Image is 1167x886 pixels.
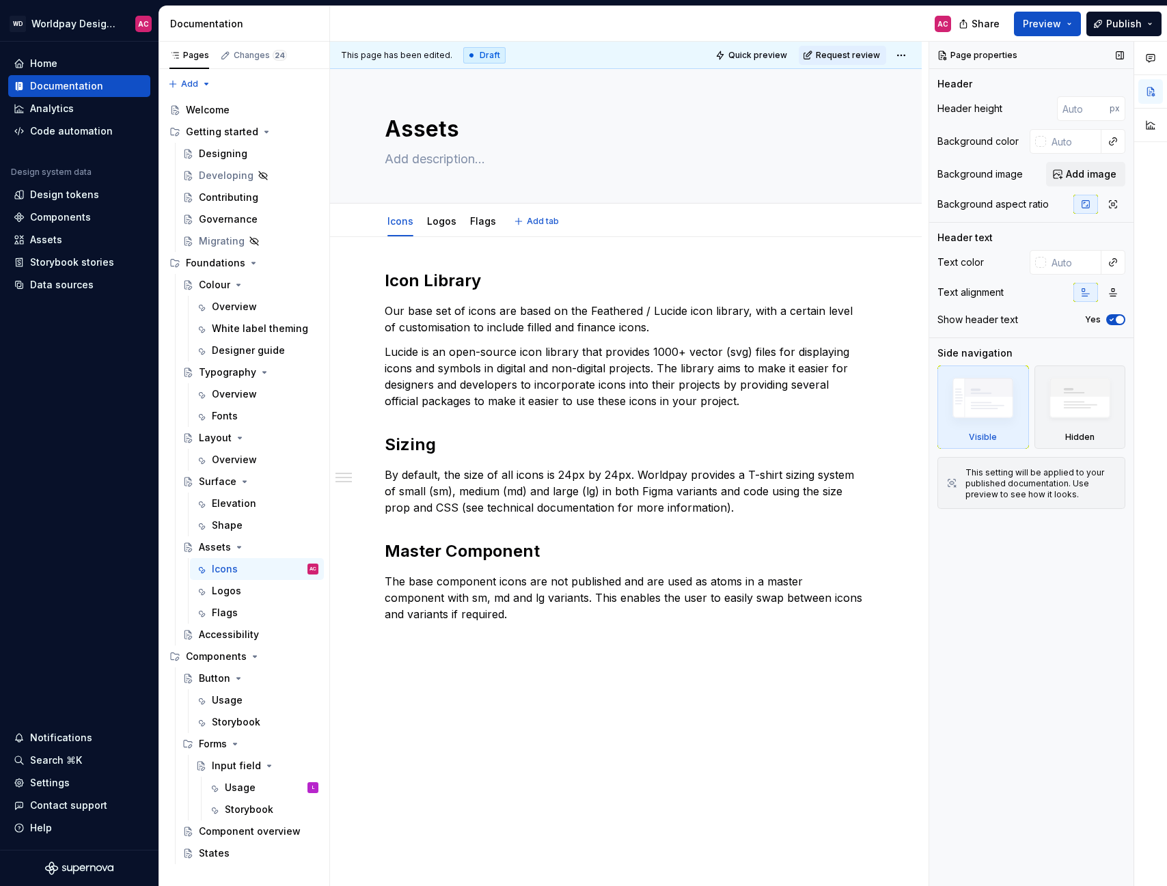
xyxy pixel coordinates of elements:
[8,251,150,273] a: Storybook stories
[1110,103,1120,114] p: px
[937,102,1002,115] div: Header height
[728,50,787,61] span: Quick preview
[8,206,150,228] a: Components
[8,794,150,816] button: Contact support
[312,781,314,794] div: L
[186,125,258,139] div: Getting started
[385,270,867,292] h2: Icon Library
[30,188,99,202] div: Design tokens
[1034,365,1126,449] div: Hidden
[199,212,258,226] div: Governance
[382,206,419,235] div: Icons
[8,53,150,74] a: Home
[385,303,867,335] p: Our base set of icons are based on the Feathered / Lucide icon library, with a certain level of c...
[212,409,238,423] div: Fonts
[8,98,150,120] a: Analytics
[463,47,506,64] div: Draft
[937,197,1049,211] div: Background aspect ratio
[1057,96,1110,121] input: Auto
[190,493,324,514] a: Elevation
[952,12,1008,36] button: Share
[225,781,256,794] div: Usage
[212,584,241,598] div: Logos
[203,777,324,799] a: UsageL
[30,799,107,812] div: Contact support
[10,16,26,32] div: WD
[212,562,238,576] div: Icons
[164,646,324,667] div: Components
[385,573,867,622] p: The base component icons are not published and are used as atoms in a master component with sm, m...
[816,50,880,61] span: Request review
[177,733,324,755] div: Forms
[212,497,256,510] div: Elevation
[8,75,150,97] a: Documentation
[937,365,1029,449] div: Visible
[164,121,324,143] div: Getting started
[190,711,324,733] a: Storybook
[937,286,1004,299] div: Text alignment
[30,57,57,70] div: Home
[387,215,413,227] a: Icons
[234,50,287,61] div: Changes
[164,74,215,94] button: Add
[190,383,324,405] a: Overview
[199,365,256,379] div: Typography
[177,842,324,864] a: States
[510,212,565,231] button: Add tab
[385,434,867,456] h2: Sizing
[177,361,324,383] a: Typography
[177,624,324,646] a: Accessibility
[30,753,82,767] div: Search ⌘K
[212,322,308,335] div: White label theming
[177,143,324,165] a: Designing
[30,731,92,745] div: Notifications
[30,776,70,790] div: Settings
[199,191,258,204] div: Contributing
[30,210,91,224] div: Components
[181,79,198,89] span: Add
[199,147,247,161] div: Designing
[225,803,273,816] div: Storybook
[8,772,150,794] a: Settings
[190,689,324,711] a: Usage
[190,318,324,340] a: White label theming
[199,540,231,554] div: Assets
[465,206,502,235] div: Flags
[385,467,867,516] p: By default, the size of all icons is 24px by 24px. Worldpay provides a T-shirt sizing system of s...
[937,231,993,245] div: Header text
[199,737,227,751] div: Forms
[470,215,496,227] a: Flags
[1046,129,1101,154] input: Auto
[177,667,324,689] a: Button
[45,861,113,875] a: Supernova Logo
[341,50,452,61] span: This page has been edited.
[212,518,243,532] div: Shape
[8,229,150,251] a: Assets
[203,799,324,820] a: Storybook
[212,300,257,314] div: Overview
[177,536,324,558] a: Assets
[527,216,559,227] span: Add tab
[972,17,1000,31] span: Share
[30,233,62,247] div: Assets
[1086,12,1162,36] button: Publish
[937,167,1023,181] div: Background image
[937,18,948,29] div: AC
[969,432,997,443] div: Visible
[427,215,456,227] a: Logos
[164,252,324,274] div: Foundations
[937,346,1013,360] div: Side navigation
[186,103,230,117] div: Welcome
[138,18,149,29] div: AC
[937,255,984,269] div: Text color
[937,313,1018,327] div: Show header text
[30,124,113,138] div: Code automation
[177,427,324,449] a: Layout
[8,817,150,839] button: Help
[199,278,230,292] div: Colour
[190,449,324,471] a: Overview
[1046,250,1101,275] input: Auto
[1014,12,1081,36] button: Preview
[190,755,324,777] a: Input field
[199,169,253,182] div: Developing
